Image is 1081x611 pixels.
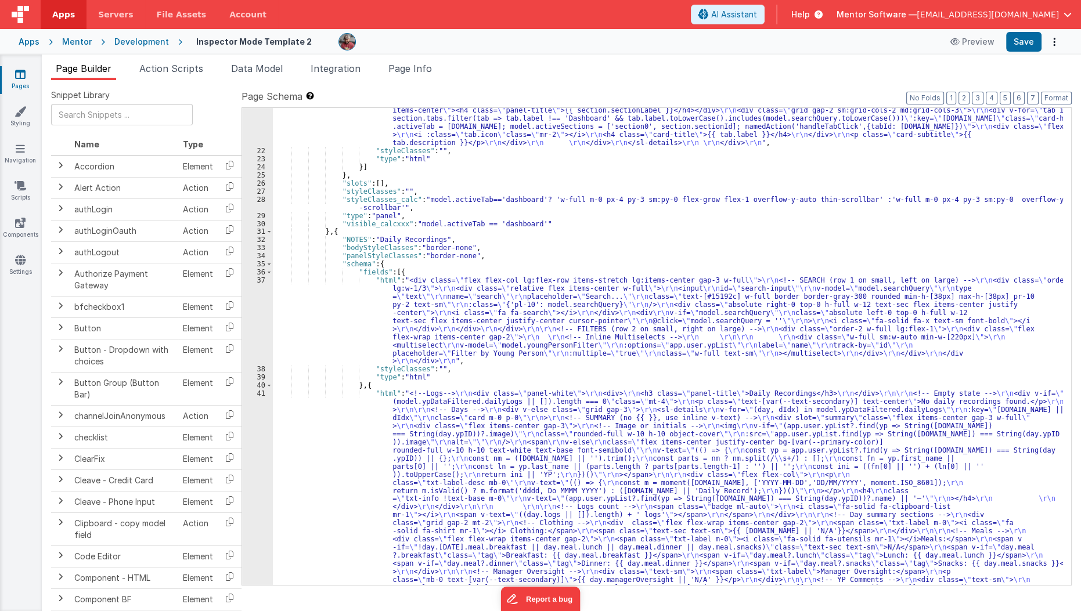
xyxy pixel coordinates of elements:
td: Component - HTML [70,567,178,588]
td: Button - Dropdown with choices [70,339,178,372]
span: AI Assistant [711,9,757,20]
td: Element [178,296,218,317]
div: 32 [242,236,273,244]
span: Integration [311,63,361,74]
button: Mentor Software — [EMAIL_ADDRESS][DOMAIN_NAME] [837,9,1072,20]
td: checklist [70,426,178,448]
span: [EMAIL_ADDRESS][DOMAIN_NAME] [917,9,1059,20]
button: 2 [959,92,970,104]
td: Element [178,588,218,610]
span: Mentor Software — [837,9,917,20]
td: Element [178,567,218,588]
span: Page Info [388,63,432,74]
button: 3 [972,92,983,104]
span: Page Schema [242,89,302,103]
td: Action [178,198,218,220]
div: Development [114,36,169,48]
td: Alert Action [70,177,178,198]
div: 30 [242,220,273,228]
div: 24 [242,163,273,171]
span: Data Model [231,63,283,74]
div: 26 [242,179,273,187]
td: Element [178,263,218,296]
button: 1 [946,92,956,104]
button: 6 [1013,92,1025,104]
div: 35 [242,260,273,268]
td: Element [178,448,218,469]
button: AI Assistant [691,5,765,24]
button: Preview [943,32,1001,51]
div: 39 [242,373,273,381]
span: Help [791,9,810,20]
button: No Folds [906,92,944,104]
td: Accordion [70,156,178,178]
button: Format [1041,92,1072,104]
div: 37 [242,276,273,365]
td: ClearFix [70,448,178,469]
div: 27 [242,187,273,196]
div: 23 [242,155,273,163]
td: Element [178,491,218,512]
button: 7 [1027,92,1039,104]
span: File Assets [157,9,207,20]
input: Search Snippets ... [51,104,193,125]
td: Button Group (Button Bar) [70,372,178,405]
td: Element [178,317,218,339]
span: Name [74,139,99,149]
button: 4 [986,92,997,104]
div: 36 [242,268,273,276]
span: Snippet Library [51,89,110,101]
div: 34 [242,252,273,260]
div: 31 [242,227,273,236]
span: Page Builder [56,63,111,74]
td: Cleave - Phone Input [70,491,178,512]
div: Apps [19,36,39,48]
h4: Inspector Mode Template 2 [196,37,312,46]
span: Servers [98,9,133,20]
div: Mentor [62,36,92,48]
td: Element [178,372,218,405]
span: Action Scripts [139,63,203,74]
td: Code Editor [70,545,178,567]
span: Apps [52,9,75,20]
button: Options [1046,34,1062,50]
td: Action [178,241,218,263]
td: Action [178,405,218,426]
td: Component BF [70,588,178,610]
td: Action [178,512,218,545]
td: Element [178,545,218,567]
td: Cleave - Credit Card [70,469,178,491]
td: Element [178,469,218,491]
td: Element [178,426,218,448]
button: 5 [1000,92,1011,104]
span: Type [183,139,203,149]
img: eba322066dbaa00baf42793ca2fab581 [339,34,355,50]
iframe: Marker.io feedback button [501,587,581,611]
div: 28 [242,196,273,212]
button: Save [1006,32,1042,52]
td: Element [178,339,218,372]
td: channelJoinAnonymous [70,405,178,426]
td: authLogin [70,198,178,220]
div: 38 [242,365,273,373]
div: 40 [242,381,273,389]
div: 22 [242,147,273,155]
td: Authorize Payment Gateway [70,263,178,296]
td: Clipboard - copy model field [70,512,178,545]
td: Action [178,177,218,198]
td: Action [178,220,218,241]
div: 25 [242,171,273,179]
td: Button [70,317,178,339]
div: 29 [242,212,273,220]
td: authLogout [70,241,178,263]
td: authLoginOauth [70,220,178,241]
div: 33 [242,244,273,252]
td: bfcheckbox1 [70,296,178,317]
td: Element [178,156,218,178]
